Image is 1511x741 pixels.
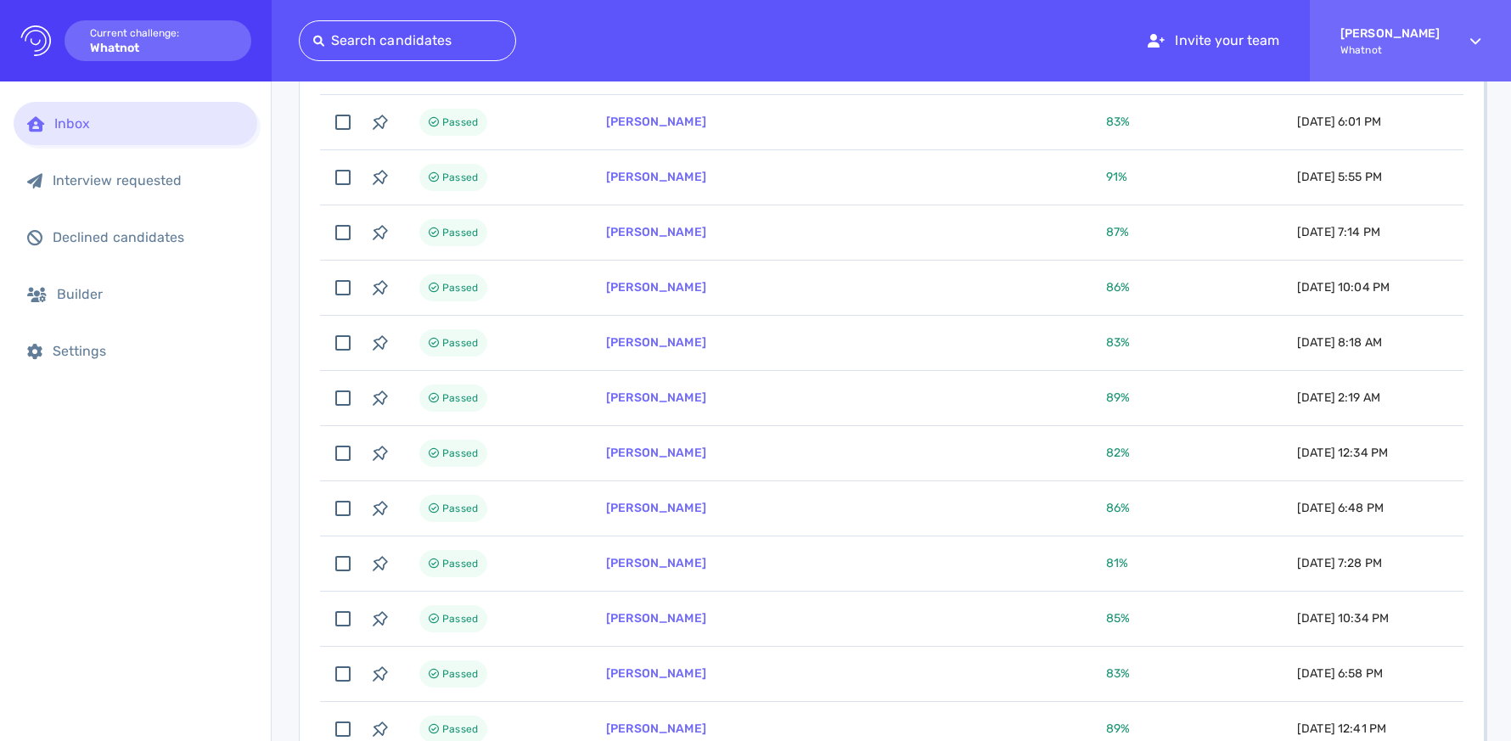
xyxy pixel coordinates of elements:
div: Inbox [54,115,244,132]
span: Passed [442,167,478,188]
span: 85 % [1106,611,1130,626]
span: [DATE] 12:41 PM [1297,721,1386,736]
span: 81 % [1106,556,1128,570]
div: Declined candidates [53,229,244,245]
span: Passed [442,719,478,739]
div: Interview requested [53,172,244,188]
span: Passed [442,609,478,629]
span: 82 % [1106,446,1130,460]
span: 83 % [1106,335,1130,350]
span: 83 % [1106,115,1130,129]
a: [PERSON_NAME] [606,611,706,626]
a: [PERSON_NAME] [606,390,706,405]
a: [PERSON_NAME] [606,666,706,681]
span: [DATE] 5:55 PM [1297,170,1382,184]
span: 86 % [1106,280,1130,295]
a: [PERSON_NAME] [606,335,706,350]
span: Passed [442,278,478,298]
a: [PERSON_NAME] [606,115,706,129]
span: Passed [442,664,478,684]
span: [DATE] 6:48 PM [1297,501,1384,515]
div: Settings [53,343,244,359]
a: [PERSON_NAME] [606,446,706,460]
span: Passed [442,112,478,132]
a: [PERSON_NAME] [606,556,706,570]
a: [PERSON_NAME] [606,170,706,184]
span: [DATE] 8:18 AM [1297,335,1382,350]
a: [PERSON_NAME] [606,225,706,239]
span: Passed [442,498,478,519]
strong: [PERSON_NAME] [1340,26,1440,41]
span: Passed [442,388,478,408]
span: Passed [442,222,478,243]
span: Passed [442,553,478,574]
span: Passed [442,333,478,353]
span: 89 % [1106,721,1130,736]
span: 86 % [1106,501,1130,515]
span: 87 % [1106,225,1129,239]
span: [DATE] 7:28 PM [1297,556,1382,570]
span: Passed [442,443,478,463]
span: 83 % [1106,666,1130,681]
span: Whatnot [1340,44,1440,56]
span: [DATE] 6:58 PM [1297,666,1383,681]
span: [DATE] 10:04 PM [1297,280,1390,295]
a: [PERSON_NAME] [606,501,706,515]
a: [PERSON_NAME] [606,721,706,736]
span: [DATE] 10:34 PM [1297,611,1389,626]
span: [DATE] 2:19 AM [1297,390,1380,405]
div: Builder [57,286,244,302]
span: 91 % [1106,170,1127,184]
span: 89 % [1106,390,1130,405]
span: [DATE] 6:01 PM [1297,115,1381,129]
a: [PERSON_NAME] [606,280,706,295]
span: [DATE] 7:14 PM [1297,225,1380,239]
span: [DATE] 12:34 PM [1297,446,1388,460]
